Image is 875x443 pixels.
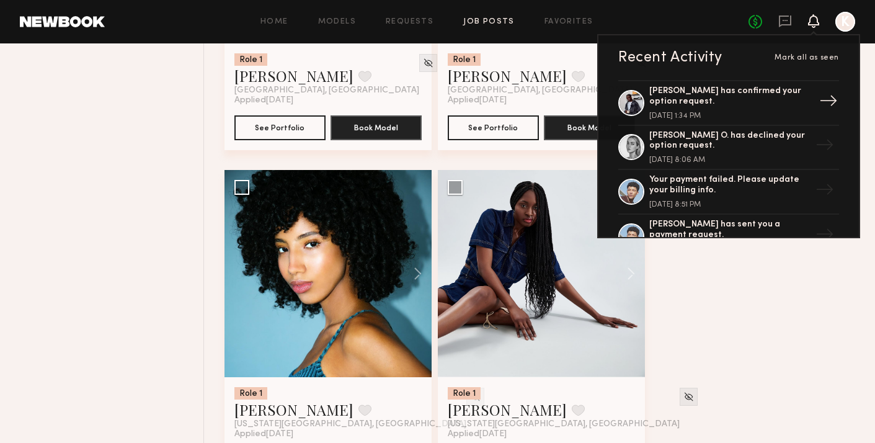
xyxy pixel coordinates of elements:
[448,96,635,105] div: Applied [DATE]
[331,122,422,132] a: Book Model
[260,18,288,26] a: Home
[234,96,422,105] div: Applied [DATE]
[318,18,356,26] a: Models
[649,112,811,120] div: [DATE] 1:34 PM
[234,86,419,96] span: [GEOGRAPHIC_DATA], [GEOGRAPHIC_DATA]
[448,419,680,429] span: [US_STATE][GEOGRAPHIC_DATA], [GEOGRAPHIC_DATA]
[234,429,422,439] div: Applied [DATE]
[423,58,433,68] img: Unhide Model
[649,131,811,152] div: [PERSON_NAME] O. has declined your option request.
[448,387,481,400] div: Role 1
[811,176,839,208] div: →
[544,122,635,132] a: Book Model
[448,115,539,140] button: See Portfolio
[448,429,635,439] div: Applied [DATE]
[683,392,694,402] img: Unhide Model
[544,18,593,26] a: Favorites
[331,115,422,140] button: Book Model
[448,66,567,86] a: [PERSON_NAME]
[234,387,267,400] div: Role 1
[448,53,481,66] div: Role 1
[811,220,839,253] div: →
[618,80,839,126] a: [PERSON_NAME] has confirmed your option request.[DATE] 1:34 PM→
[234,419,466,429] span: [US_STATE][GEOGRAPHIC_DATA], [GEOGRAPHIC_DATA]
[835,12,855,32] a: K
[448,86,633,96] span: [GEOGRAPHIC_DATA], [GEOGRAPHIC_DATA]
[811,131,839,163] div: →
[618,170,839,215] a: Your payment failed. Please update your billing info.[DATE] 8:51 PM→
[386,18,433,26] a: Requests
[448,400,567,419] a: [PERSON_NAME]
[649,201,811,208] div: [DATE] 8:51 PM
[544,115,635,140] button: Book Model
[649,156,811,164] div: [DATE] 8:06 AM
[234,66,353,86] a: [PERSON_NAME]
[618,215,839,259] a: [PERSON_NAME] has sent you a payment request.→
[618,126,839,171] a: [PERSON_NAME] O. has declined your option request.[DATE] 8:06 AM→
[234,53,267,66] div: Role 1
[234,115,326,140] button: See Portfolio
[463,18,515,26] a: Job Posts
[618,50,722,65] div: Recent Activity
[775,54,839,61] span: Mark all as seen
[814,87,843,119] div: →
[649,220,811,241] div: [PERSON_NAME] has sent you a payment request.
[649,86,811,107] div: [PERSON_NAME] has confirmed your option request.
[649,175,811,196] div: Your payment failed. Please update your billing info.
[234,400,353,419] a: [PERSON_NAME]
